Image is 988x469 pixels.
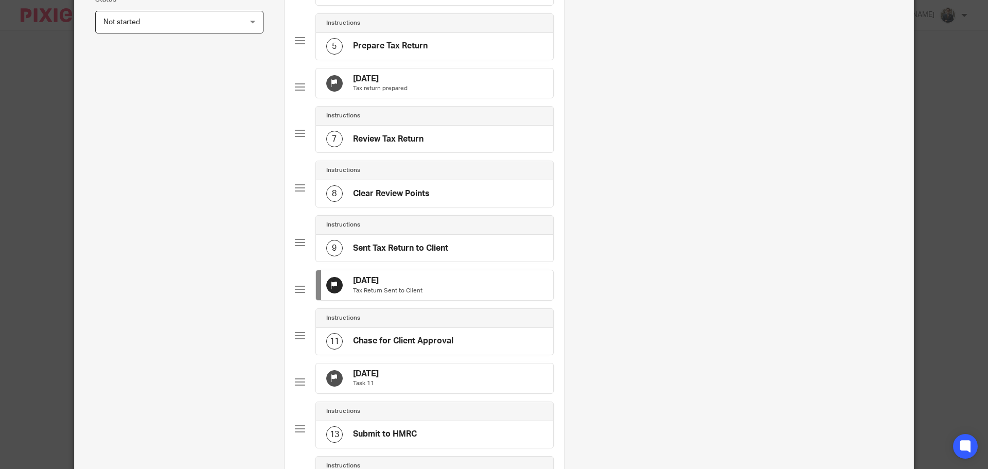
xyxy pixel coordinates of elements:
[326,166,360,175] h4: Instructions
[326,314,360,322] h4: Instructions
[353,379,379,388] p: Task 11
[326,426,343,443] div: 13
[353,287,422,295] p: Tax Return Sent to Client
[353,275,422,286] h4: [DATE]
[353,134,424,145] h4: Review Tax Return
[326,240,343,256] div: 9
[353,84,408,93] p: Tax return prepared
[103,19,140,26] span: Not started
[326,38,343,55] div: 5
[326,19,360,27] h4: Instructions
[353,336,453,346] h4: Chase for Client Approval
[353,429,417,440] h4: Submit to HMRC
[326,221,360,229] h4: Instructions
[326,131,343,147] div: 7
[326,112,360,120] h4: Instructions
[353,369,379,379] h4: [DATE]
[353,188,430,199] h4: Clear Review Points
[353,41,428,51] h4: Prepare Tax Return
[326,407,360,415] h4: Instructions
[353,243,448,254] h4: Sent Tax Return to Client
[353,74,408,84] h4: [DATE]
[326,333,343,350] div: 11
[326,185,343,202] div: 8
